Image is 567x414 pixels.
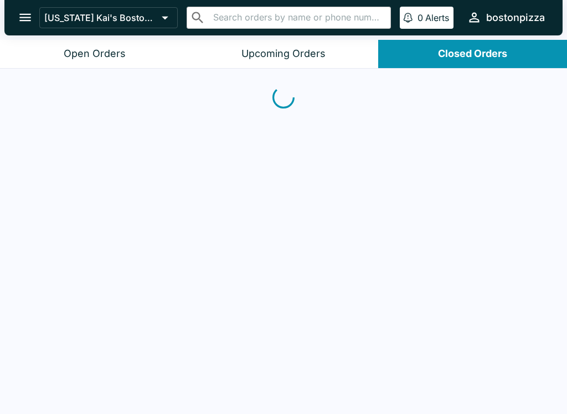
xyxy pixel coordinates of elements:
[462,6,549,29] button: bostonpizza
[44,12,157,23] p: [US_STATE] Kai's Boston Pizza
[11,3,39,32] button: open drawer
[241,48,326,60] div: Upcoming Orders
[39,7,178,28] button: [US_STATE] Kai's Boston Pizza
[425,12,449,23] p: Alerts
[64,48,126,60] div: Open Orders
[417,12,423,23] p: 0
[210,10,386,25] input: Search orders by name or phone number
[438,48,507,60] div: Closed Orders
[486,11,545,24] div: bostonpizza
